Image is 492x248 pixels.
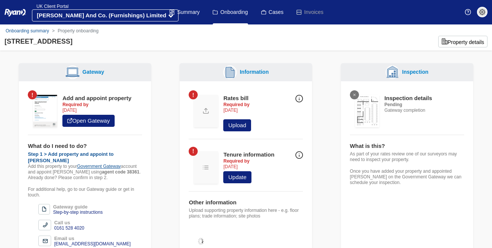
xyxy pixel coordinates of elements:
div: Other information [189,199,303,206]
img: Update [194,151,218,184]
div: Rates bill [223,95,251,102]
div: Add and appoint property [62,95,131,102]
strong: agent code 38361 [102,169,139,175]
div: Gateway [79,68,104,76]
div: Inspection [399,68,428,76]
time: [DATE] [223,164,238,169]
img: Update [194,95,218,127]
div: [STREET_ADDRESS] [5,37,73,47]
a: Onboarding summary [6,28,49,33]
div: Email us [54,236,130,241]
div: Step 1 > Add property and appoint to [PERSON_NAME] [28,151,142,164]
button: Property details [438,36,487,47]
div: Tenure information [223,151,274,158]
strong: Required by [223,158,249,164]
p: Upload supporting property information here - e.g. floor plans; trade information; site photos [189,208,303,219]
div: Gateway guide [53,204,103,210]
div: Information [237,68,269,76]
strong: [PERSON_NAME] And Co. (Furnishings) Limited [37,12,166,18]
div: [EMAIL_ADDRESS][DOMAIN_NAME] [54,241,130,247]
strong: Required by [62,102,88,107]
span: UK Client Portal [32,4,68,9]
p: Add this property to your account and appoint [PERSON_NAME] using . Already done? Please confirm ... [28,164,142,181]
a: Open Gateway [62,115,115,127]
div: 0161 528 4020 [54,225,84,231]
p: For additional help, go to our Gateway guide or get in touch. [28,187,142,198]
p: As part of your rates review one of our surveyors may need to inspect your property. [350,151,464,163]
img: Help [465,9,471,15]
button: Upload [223,119,251,131]
img: settings [479,9,485,15]
a: Government Gateway [77,164,121,169]
div: Call us [54,220,84,225]
div: What is this? [350,143,464,150]
img: Info [295,95,303,102]
strong: Pending [385,102,402,107]
div: Step-by-step instructions [53,210,103,215]
div: Gateway completion [385,95,432,113]
button: [PERSON_NAME] And Co. (Furnishings) Limited [32,9,179,21]
time: [DATE] [62,108,77,113]
time: [DATE] [223,108,238,113]
p: Once you have added your property and appointed [PERSON_NAME] on the Government Gateway we can sc... [350,169,464,186]
img: Info [295,151,303,159]
div: Inspection details [385,95,432,102]
li: Property onboarding [49,27,98,34]
div: What do I need to do? [28,143,142,150]
strong: Required by [223,102,249,107]
a: Update [223,171,251,183]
